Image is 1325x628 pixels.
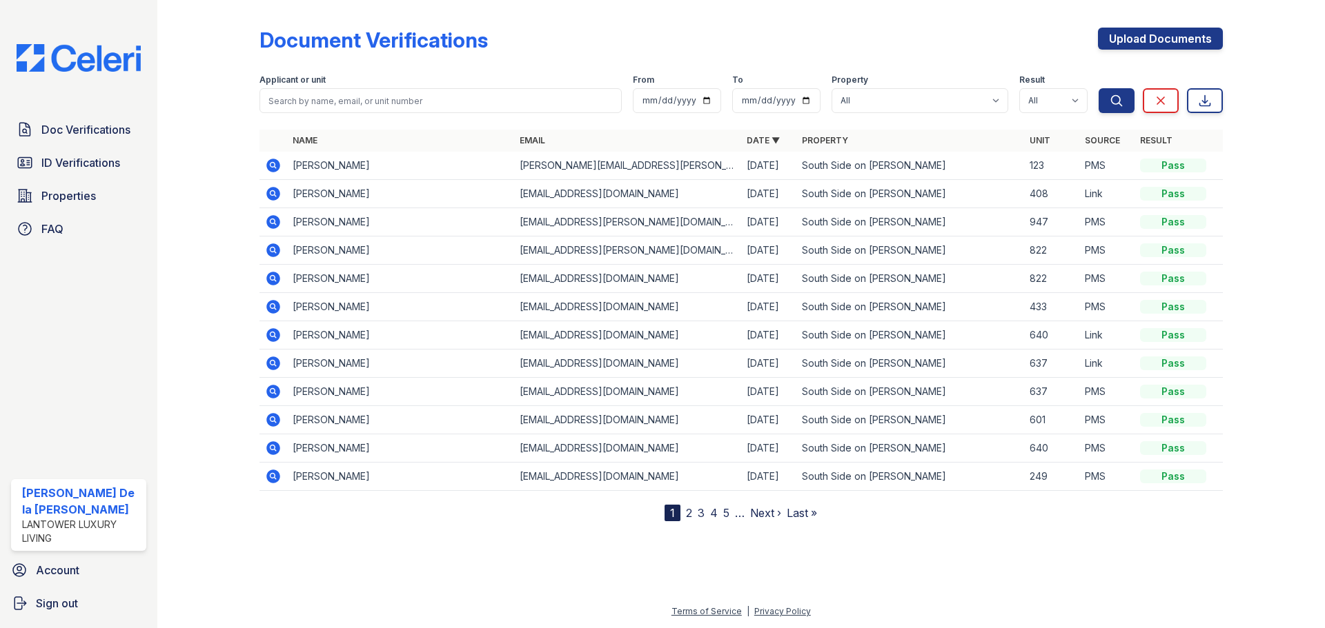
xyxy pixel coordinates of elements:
td: [DATE] [741,378,796,406]
td: [PERSON_NAME] [287,152,514,180]
div: 1 [665,505,680,521]
input: Search by name, email, or unit number [259,88,622,113]
td: [PERSON_NAME] [287,350,514,378]
td: South Side on [PERSON_NAME] [796,236,1023,265]
span: FAQ [41,221,63,237]
td: 947 [1024,208,1079,236]
button: Sign out [6,589,152,617]
a: Unit [1030,135,1050,145]
td: [EMAIL_ADDRESS][DOMAIN_NAME] [514,293,741,321]
td: South Side on [PERSON_NAME] [796,321,1023,350]
span: Account [36,562,79,578]
a: Property [802,135,848,145]
td: Link [1079,180,1135,208]
span: ID Verifications [41,154,120,171]
td: [PERSON_NAME] [287,208,514,236]
td: PMS [1079,236,1135,265]
td: South Side on [PERSON_NAME] [796,208,1023,236]
td: 123 [1024,152,1079,180]
div: | [747,606,749,616]
a: 5 [723,506,729,520]
a: ID Verifications [11,149,146,176]
td: 640 [1024,434,1079,463]
td: [PERSON_NAME] [287,236,514,265]
span: Doc Verifications [41,121,130,138]
a: Doc Verifications [11,116,146,143]
div: Pass [1140,243,1206,257]
label: Applicant or unit [259,74,326,85]
td: [DATE] [741,180,796,208]
div: Pass [1140,159,1206,172]
a: Privacy Policy [754,606,811,616]
td: [PERSON_NAME] [287,180,514,208]
td: Link [1079,321,1135,350]
td: PMS [1079,265,1135,293]
td: 637 [1024,378,1079,406]
td: South Side on [PERSON_NAME] [796,152,1023,180]
td: [DATE] [741,152,796,180]
div: Pass [1140,441,1206,455]
a: Account [6,556,152,584]
td: [DATE] [741,321,796,350]
div: Document Verifications [259,28,488,52]
td: South Side on [PERSON_NAME] [796,378,1023,406]
div: Pass [1140,272,1206,285]
td: 408 [1024,180,1079,208]
div: Pass [1140,300,1206,314]
td: [EMAIL_ADDRESS][PERSON_NAME][DOMAIN_NAME] [514,236,741,265]
span: … [735,505,745,521]
label: Result [1019,74,1045,85]
div: Lantower Luxury Living [22,518,141,545]
td: PMS [1079,208,1135,236]
div: Pass [1140,385,1206,398]
td: PMS [1079,434,1135,463]
td: [DATE] [741,434,796,463]
td: [EMAIL_ADDRESS][DOMAIN_NAME] [514,265,741,293]
td: [PERSON_NAME] [287,293,514,321]
td: PMS [1079,378,1135,406]
td: [EMAIL_ADDRESS][DOMAIN_NAME] [514,434,741,463]
td: South Side on [PERSON_NAME] [796,180,1023,208]
td: [EMAIL_ADDRESS][DOMAIN_NAME] [514,463,741,491]
a: 2 [686,506,692,520]
td: 637 [1024,350,1079,378]
td: South Side on [PERSON_NAME] [796,350,1023,378]
td: [EMAIL_ADDRESS][PERSON_NAME][DOMAIN_NAME] [514,208,741,236]
a: Terms of Service [671,606,742,616]
div: Pass [1140,328,1206,342]
td: [PERSON_NAME][EMAIL_ADDRESS][PERSON_NAME][DOMAIN_NAME] [514,152,741,180]
td: 601 [1024,406,1079,434]
td: PMS [1079,463,1135,491]
td: 433 [1024,293,1079,321]
td: [DATE] [741,208,796,236]
td: South Side on [PERSON_NAME] [796,406,1023,434]
td: [EMAIL_ADDRESS][DOMAIN_NAME] [514,180,741,208]
a: Name [293,135,317,145]
td: 822 [1024,265,1079,293]
label: Property [832,74,868,85]
td: 640 [1024,321,1079,350]
td: South Side on [PERSON_NAME] [796,434,1023,463]
td: PMS [1079,152,1135,180]
td: PMS [1079,406,1135,434]
a: Properties [11,182,146,210]
a: 4 [710,506,718,520]
div: Pass [1140,215,1206,229]
td: [EMAIL_ADDRESS][DOMAIN_NAME] [514,350,741,378]
span: Sign out [36,595,78,611]
a: Last » [787,506,817,520]
div: Pass [1140,413,1206,427]
div: Pass [1140,187,1206,201]
td: [EMAIL_ADDRESS][DOMAIN_NAME] [514,321,741,350]
td: [PERSON_NAME] [287,265,514,293]
td: South Side on [PERSON_NAME] [796,265,1023,293]
td: [DATE] [741,350,796,378]
td: Link [1079,350,1135,378]
td: [PERSON_NAME] [287,406,514,434]
div: Pass [1140,469,1206,483]
td: [EMAIL_ADDRESS][DOMAIN_NAME] [514,378,741,406]
a: 3 [698,506,705,520]
td: [DATE] [741,406,796,434]
a: Source [1085,135,1120,145]
a: Next › [750,506,781,520]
